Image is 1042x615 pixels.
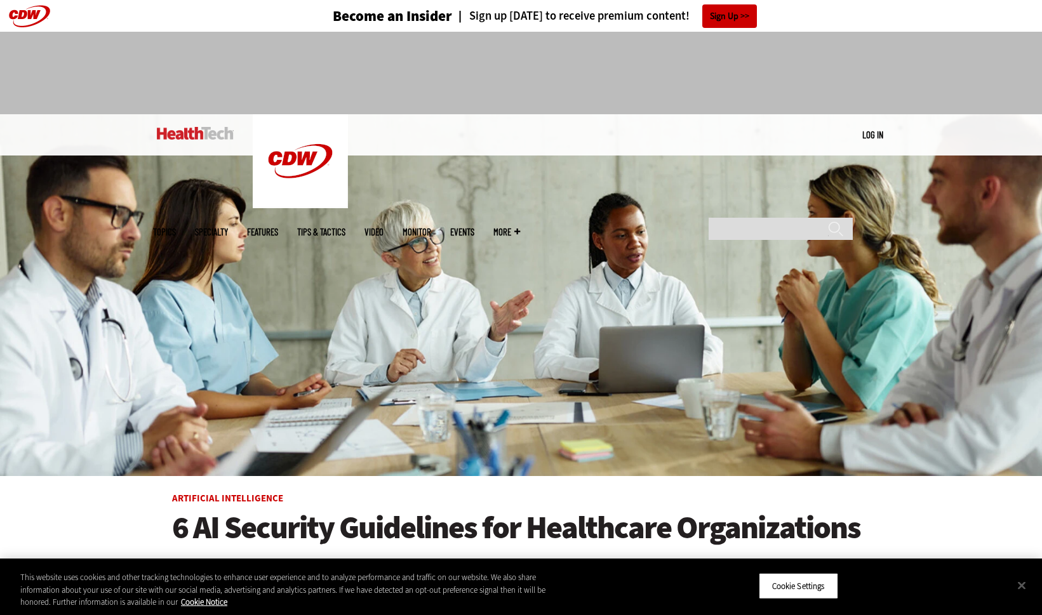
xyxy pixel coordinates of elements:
[172,510,871,545] a: 6 AI Security Guidelines for Healthcare Organizations
[153,227,176,237] span: Topics
[862,129,883,140] a: Log in
[364,227,384,237] a: Video
[452,10,690,22] a: Sign up [DATE] to receive premium content!
[20,571,573,609] div: This website uses cookies and other tracking technologies to enhance user experience and to analy...
[157,127,234,140] img: Home
[403,227,431,237] a: MonITor
[253,198,348,211] a: CDW
[195,227,228,237] span: Specialty
[493,227,520,237] span: More
[1008,571,1036,599] button: Close
[247,227,278,237] a: Features
[759,572,838,599] button: Cookie Settings
[333,9,452,23] h3: Become an Insider
[450,227,474,237] a: Events
[290,44,752,102] iframe: advertisement
[253,114,348,208] img: Home
[172,492,283,505] a: Artificial Intelligence
[181,597,227,607] a: More information about your privacy
[702,4,757,28] a: Sign Up
[285,9,452,23] a: Become an Insider
[172,555,871,587] p: Artificial intelligence tools can transform healthcare workflows, but security must always be top...
[297,227,345,237] a: Tips & Tactics
[862,128,883,142] div: User menu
